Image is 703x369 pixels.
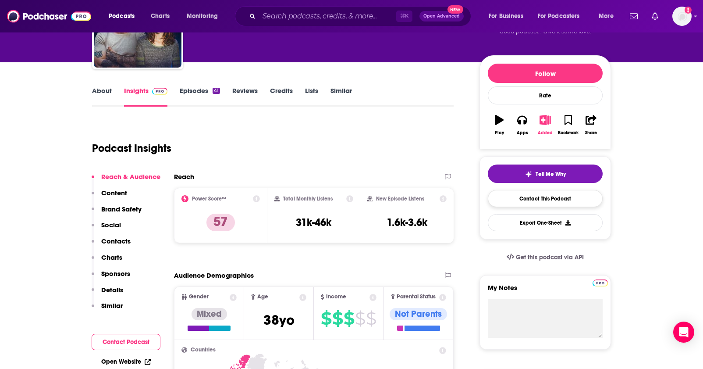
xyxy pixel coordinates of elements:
button: Show profile menu [672,7,692,26]
span: Countries [191,347,216,353]
img: User Profile [672,7,692,26]
button: Reach & Audience [92,172,160,189]
button: Follow [488,64,603,83]
span: Monitoring [187,10,218,22]
span: More [599,10,614,22]
button: Contacts [92,237,131,253]
span: ⌘ K [396,11,412,22]
button: Similar [92,301,123,318]
button: Export One-Sheet [488,214,603,231]
span: Logged in as broadleafbooks_ [672,7,692,26]
button: open menu [181,9,229,23]
p: Charts [101,253,122,262]
button: Details [92,286,123,302]
a: Credits [270,86,293,107]
span: $ [366,312,376,326]
img: Podchaser Pro [152,88,167,95]
p: Details [101,286,123,294]
h3: 1.6k-3.6k [387,216,427,229]
button: Charts [92,253,122,269]
div: Not Parents [390,308,447,320]
div: Play [495,130,504,136]
span: 38 yo [263,312,295,329]
p: Reach & Audience [101,172,160,181]
p: Sponsors [101,269,130,278]
p: Contacts [101,237,131,245]
button: tell me why sparkleTell Me Why [488,165,603,183]
h2: Reach [174,172,194,181]
button: Apps [511,109,533,141]
div: Apps [517,130,528,136]
p: Similar [101,301,123,310]
span: Age [257,294,268,300]
span: Gender [189,294,209,300]
button: open menu [532,9,593,23]
span: $ [332,312,343,326]
div: Share [585,130,597,136]
div: Open Intercom Messenger [673,322,694,343]
span: $ [355,312,365,326]
svg: Add a profile image [685,7,692,14]
img: tell me why sparkle [525,171,532,178]
button: Added [534,109,557,141]
a: Get this podcast via API [500,247,591,268]
a: InsightsPodchaser Pro [124,86,167,107]
h2: Audience Demographics [174,271,254,279]
h2: Power Score™ [192,196,226,202]
span: Charts [151,10,170,22]
span: Open Advanced [423,14,460,18]
div: 41 [213,88,220,94]
a: Lists [305,86,318,107]
h2: Total Monthly Listens [283,196,333,202]
a: Show notifications dropdown [626,9,641,24]
label: My Notes [488,283,603,299]
button: open menu [593,9,625,23]
a: About [92,86,112,107]
span: Get this podcast via API [516,254,584,261]
div: Search podcasts, credits, & more... [243,6,479,26]
button: Play [488,109,511,141]
p: Content [101,189,127,197]
img: Podchaser - Follow, Share and Rate Podcasts [7,8,91,25]
span: For Podcasters [538,10,580,22]
span: Income [326,294,346,300]
div: Rate [488,86,603,104]
input: Search podcasts, credits, & more... [259,9,396,23]
h3: 31k-46k [296,216,331,229]
span: Podcasts [109,10,135,22]
span: $ [344,312,354,326]
button: Contact Podcast [92,334,160,350]
button: Brand Safety [92,205,142,221]
h1: Podcast Insights [92,142,171,155]
button: open menu [103,9,146,23]
div: Bookmark [558,130,579,136]
a: Reviews [232,86,258,107]
img: Podchaser Pro [593,279,608,287]
button: Content [92,189,127,205]
a: Contact This Podcast [488,190,603,207]
h2: New Episode Listens [376,196,424,202]
span: New [447,5,463,14]
a: Episodes41 [180,86,220,107]
span: $ [321,312,331,326]
p: Social [101,221,121,229]
button: Sponsors [92,269,130,286]
p: Brand Safety [101,205,142,213]
a: Pro website [593,278,608,287]
button: Open AdvancedNew [419,11,464,21]
button: open menu [483,9,534,23]
a: Charts [145,9,175,23]
p: 57 [206,214,235,231]
a: Show notifications dropdown [648,9,662,24]
span: Parental Status [397,294,436,300]
span: For Business [489,10,523,22]
div: Added [538,130,553,136]
a: Similar [330,86,352,107]
a: Open Website [101,358,151,365]
span: Tell Me Why [536,171,566,178]
button: Share [580,109,603,141]
button: Bookmark [557,109,579,141]
button: Social [92,221,121,237]
div: Mixed [192,308,227,320]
